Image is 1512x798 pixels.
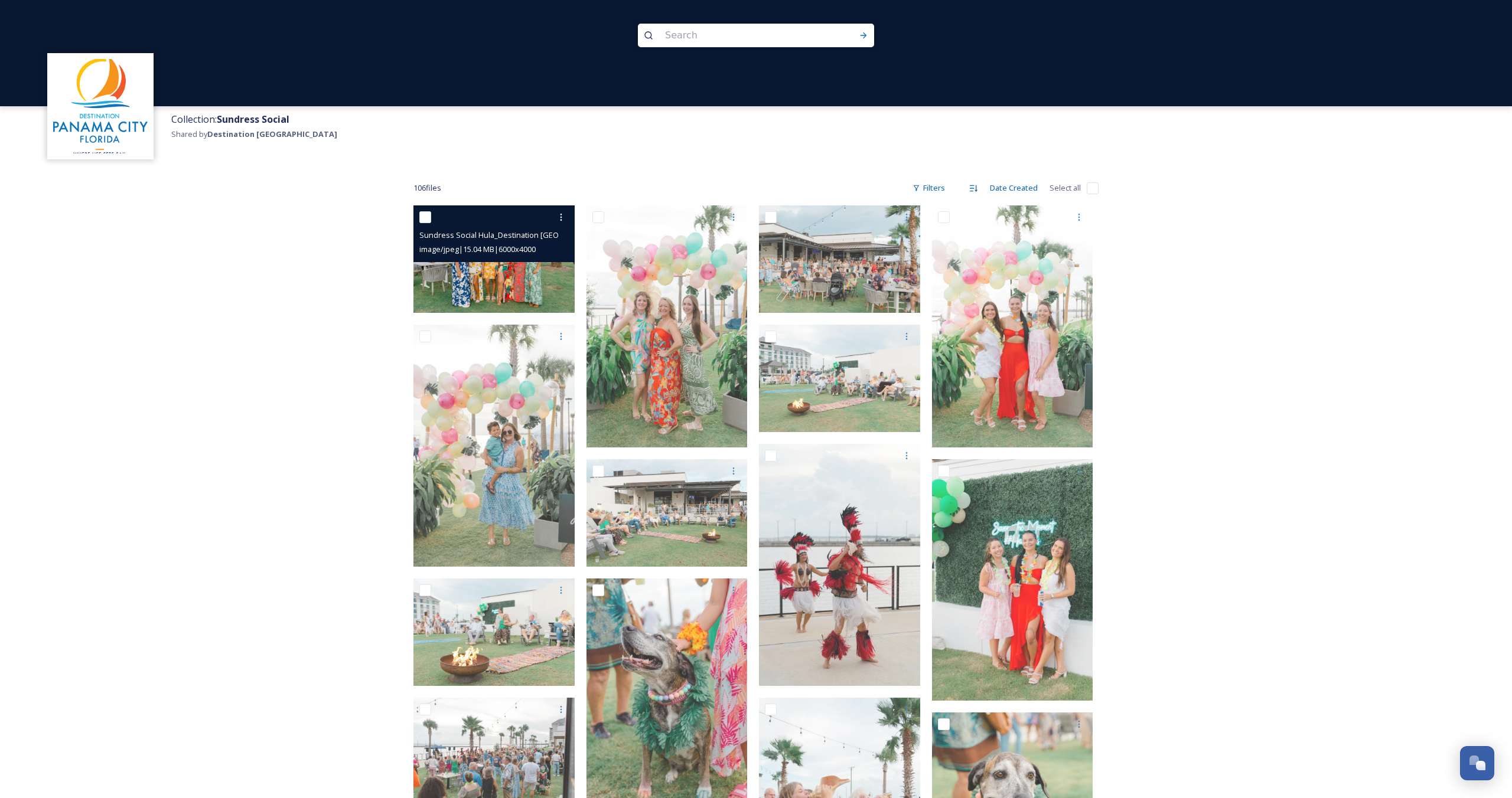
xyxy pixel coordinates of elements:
[1460,746,1494,780] button: Open Chat
[907,176,951,199] div: Filters
[53,59,148,153] img: download.png
[171,129,337,139] span: Shared by
[171,113,289,126] span: Collection:
[586,205,748,447] img: Sundress Social Hula_Destination Panama City-5.jpg
[217,113,289,126] strong: Sundress Social
[759,325,920,432] img: Sundress Social Hula_Destination Panama City-9.jpg
[659,22,821,48] input: Search
[419,229,634,240] span: Sundress Social Hula_Destination [GEOGRAPHIC_DATA]-4.jpg
[932,205,1093,447] img: Sundress Social Hula_Destination Panama City-3.jpg
[207,129,337,139] strong: Destination [GEOGRAPHIC_DATA]
[984,176,1044,199] div: Date Created
[1050,182,1081,194] span: Select all
[759,444,920,686] img: Sundress Social Hula_Destination Panama City-13.jpg
[413,325,575,567] img: Sundress Social Hula_Destination Panama City-2.jpg
[759,205,920,313] img: Sundress Social Hula_Destination Panama City-1.jpg
[419,244,536,254] span: image/jpeg | 15.04 MB | 6000 x 4000
[413,578,575,686] img: Sundress Social Hula_Destination Panama City-8.jpg
[932,459,1093,701] img: Sundress Social Hula_Destination Panama City-6.jpg
[413,182,441,194] span: 106 file s
[586,459,748,567] img: Sundress Social Hula_Destination Panama City-7.jpg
